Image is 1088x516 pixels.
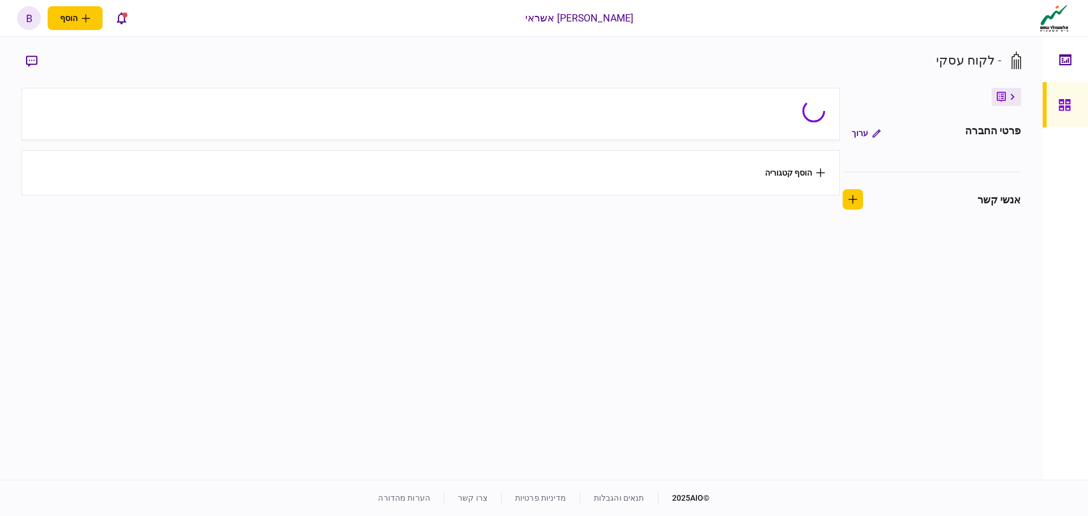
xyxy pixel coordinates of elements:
div: אנשי קשר [977,192,1021,207]
div: פרטי החברה [965,123,1021,143]
a: צרו קשר [458,493,487,502]
button: b [17,6,41,30]
div: [PERSON_NAME] אשראי [525,11,634,25]
a: מדיניות פרטיות [515,493,566,502]
div: - לקוח עסקי [936,51,1001,70]
div: © 2025 AIO [658,492,710,504]
img: client company logo [1038,4,1071,32]
button: פתח תפריט להוספת לקוח [48,6,103,30]
a: הערות מהדורה [378,493,430,502]
a: תנאים והגבלות [594,493,644,502]
button: ערוך [843,123,890,143]
button: הוסף קטגוריה [765,168,825,177]
button: פתח רשימת התראות [109,6,133,30]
